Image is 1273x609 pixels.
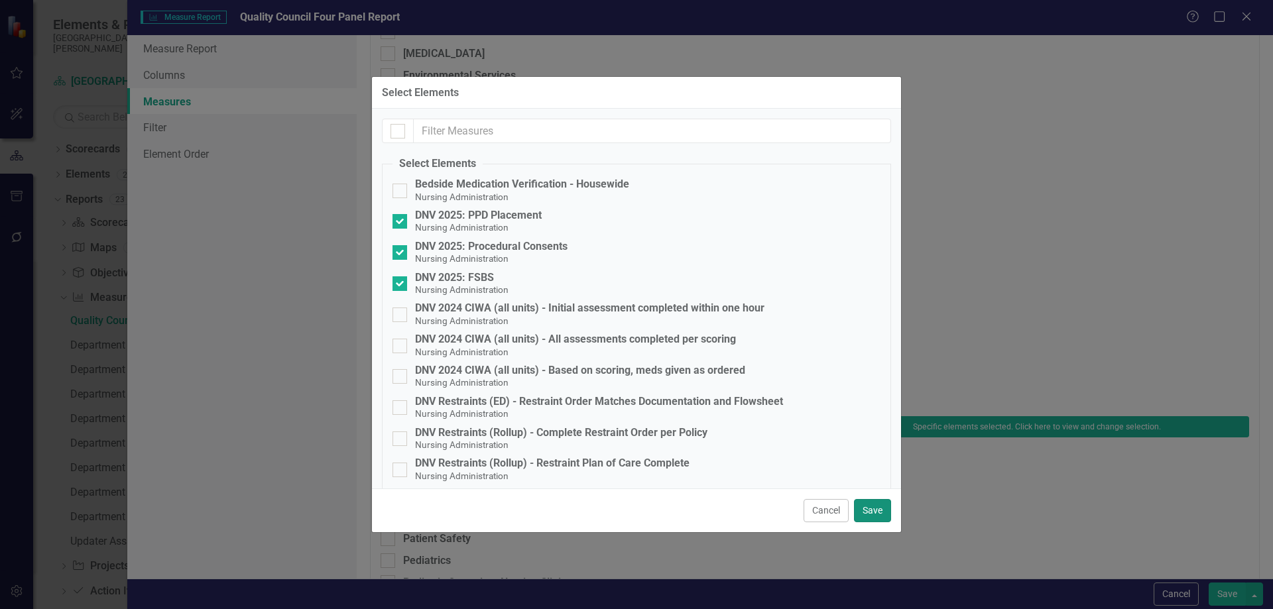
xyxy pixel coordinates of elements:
[415,457,690,469] div: DNV Restraints (Rollup) - Restraint Plan of Care Complete
[415,333,736,345] div: DNV 2024 CIWA (all units) - All assessments completed per scoring
[854,499,891,522] button: Save
[415,178,629,190] div: Bedside Medication Verification - Housewide
[415,253,509,264] small: Nursing Administration
[415,471,509,481] small: Nursing Administration
[393,156,483,172] legend: Select Elements
[415,241,568,252] div: DNV 2025: Procedural Consents
[415,439,509,450] small: Nursing Administration
[415,347,509,357] small: Nursing Administration
[382,87,459,99] div: Select Elements
[415,209,542,221] div: DNV 2025: PPD Placement
[415,222,509,233] small: Nursing Administration
[415,302,764,314] div: DNV 2024 CIWA (all units) - Initial assessment completed within one hour
[415,284,509,295] small: Nursing Administration
[415,192,509,202] small: Nursing Administration
[415,315,509,326] small: Nursing Administration
[415,427,707,439] div: DNV Restraints (Rollup) - Complete Restraint Order per Policy
[804,499,849,522] button: Cancel
[415,377,509,388] small: Nursing Administration
[413,119,891,143] input: Filter Measures
[415,364,745,376] div: DNV 2024 CIWA (all units) - Based on scoring, meds given as ordered
[415,408,509,419] small: Nursing Administration
[415,396,783,408] div: DNV Restraints (ED) - Restraint Order Matches Documentation and Flowsheet
[415,272,509,284] div: DNV 2025: FSBS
